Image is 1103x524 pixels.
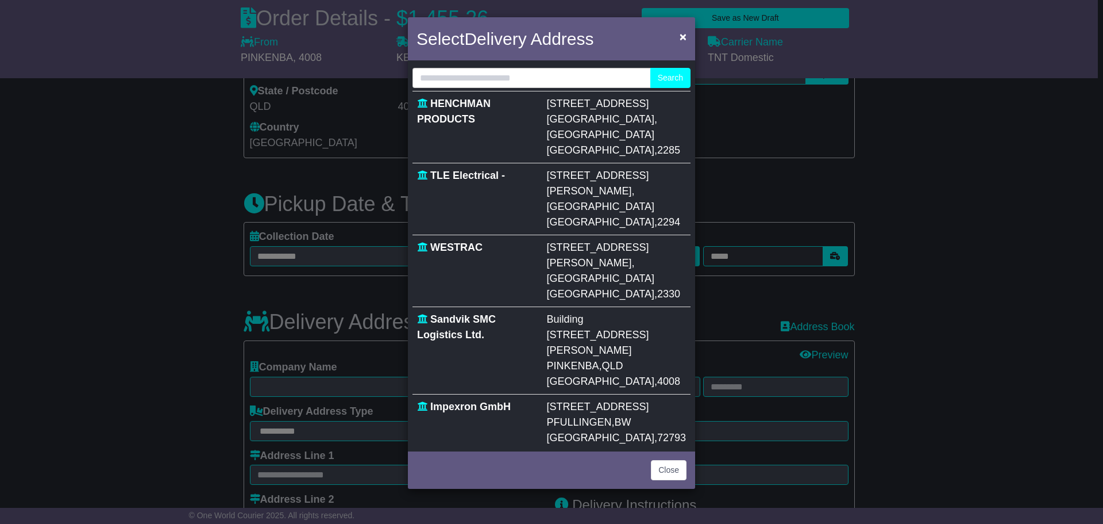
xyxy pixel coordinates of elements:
[417,313,496,341] span: Sandvik SMC Logistics Ltd.
[547,273,654,284] span: [GEOGRAPHIC_DATA]
[674,25,692,48] button: Close
[547,201,654,212] span: [GEOGRAPHIC_DATA]
[651,460,687,480] button: Close
[430,170,505,181] span: TLE Electrical -
[542,91,691,163] td: , ,
[416,26,594,52] h4: Select
[657,144,680,156] span: 2285
[547,401,649,412] span: [STREET_ADDRESS]
[602,360,623,372] span: QLD
[615,416,631,428] span: BW
[547,98,649,109] span: [STREET_ADDRESS]
[542,235,691,307] td: , ,
[547,288,654,300] span: [GEOGRAPHIC_DATA]
[680,30,687,43] span: ×
[657,216,680,228] span: 2294
[547,216,654,228] span: [GEOGRAPHIC_DATA]
[430,401,511,412] span: Impexron GmbH
[547,432,654,443] span: [GEOGRAPHIC_DATA]
[547,313,649,356] span: Building [STREET_ADDRESS][PERSON_NAME]
[542,307,691,395] td: , ,
[650,68,691,88] button: Search
[464,29,526,48] span: Delivery
[542,395,691,451] td: , ,
[547,113,654,125] span: [GEOGRAPHIC_DATA]
[547,129,654,140] span: [GEOGRAPHIC_DATA]
[547,242,649,253] span: [STREET_ADDRESS]
[547,257,632,269] span: [PERSON_NAME]
[542,163,691,235] td: , ,
[657,432,686,443] span: 72793
[657,288,680,300] span: 2330
[417,98,491,125] span: HENCHMAN PRODUCTS
[657,376,680,387] span: 4008
[547,185,632,197] span: [PERSON_NAME]
[430,242,483,253] span: WESTRAC
[547,376,654,387] span: [GEOGRAPHIC_DATA]
[547,416,612,428] span: PFULLINGEN
[547,170,649,181] span: [STREET_ADDRESS]
[547,144,654,156] span: [GEOGRAPHIC_DATA]
[547,360,599,372] span: PINKENBA
[530,29,593,48] span: Address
